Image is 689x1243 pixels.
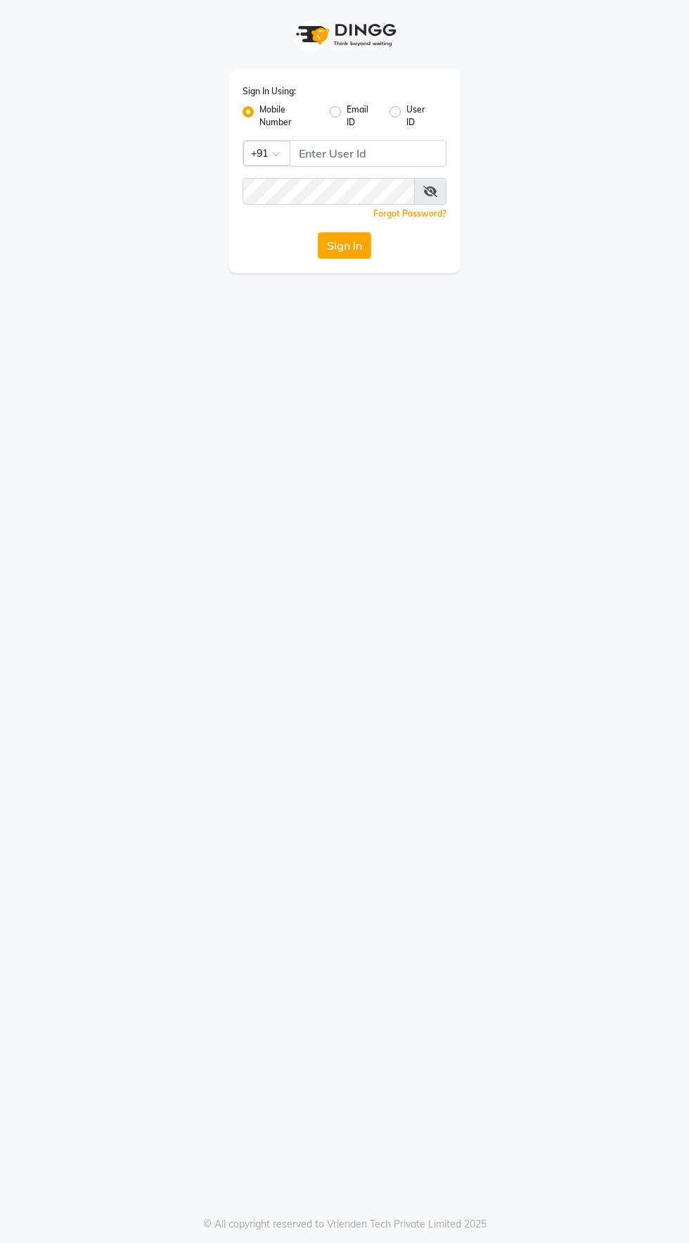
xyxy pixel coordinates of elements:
label: Sign In Using: [243,85,296,98]
label: Email ID [347,103,378,129]
label: Mobile Number [259,103,318,129]
label: User ID [406,103,435,129]
input: Username [243,178,415,205]
button: Sign In [318,232,371,259]
input: Username [290,140,446,167]
a: Forgot Password? [373,208,446,219]
img: logo1.svg [288,14,401,56]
